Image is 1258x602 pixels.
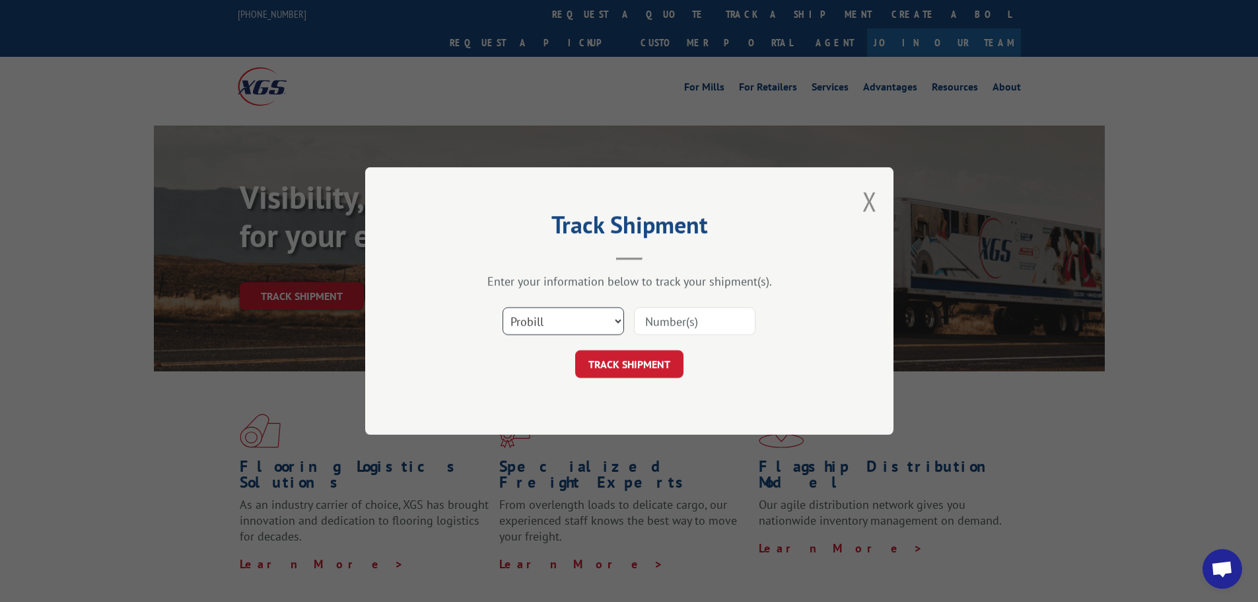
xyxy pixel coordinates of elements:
input: Number(s) [634,307,755,335]
button: TRACK SHIPMENT [575,350,683,378]
button: Close modal [862,184,877,219]
div: Enter your information below to track your shipment(s). [431,274,827,289]
h2: Track Shipment [431,215,827,241]
div: Open chat [1203,549,1242,589]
